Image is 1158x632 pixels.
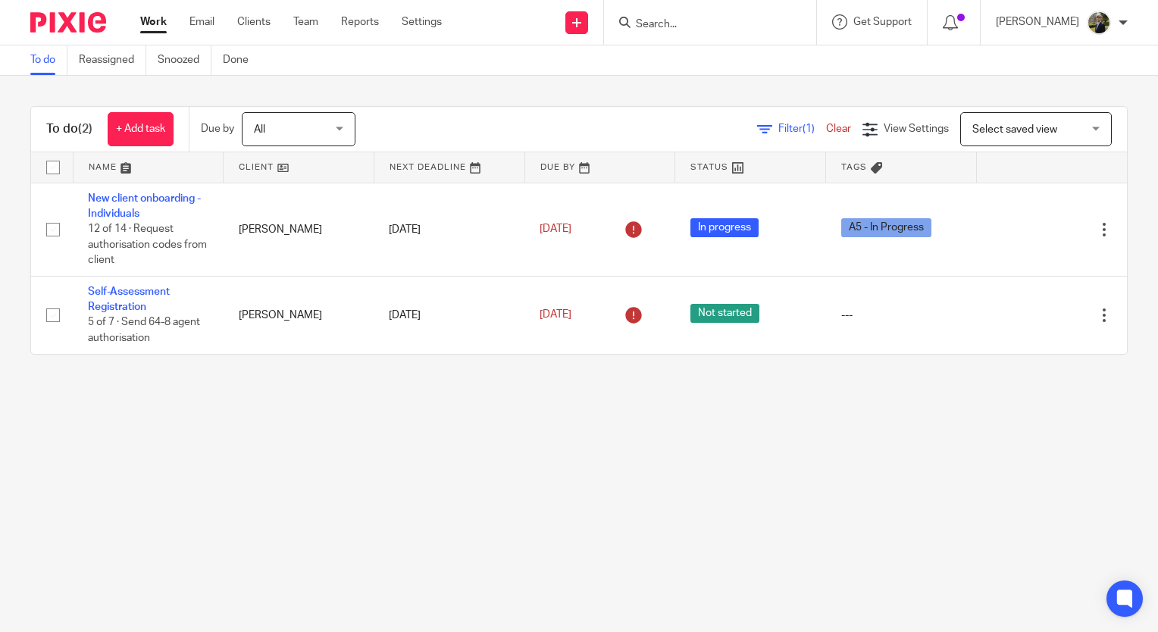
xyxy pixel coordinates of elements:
a: Clear [826,124,851,134]
img: Pixie [30,12,106,33]
a: Email [189,14,214,30]
span: In progress [690,218,759,237]
a: + Add task [108,112,174,146]
span: (1) [803,124,815,134]
span: 12 of 14 · Request authorisation codes from client [88,224,207,265]
span: Select saved view [972,124,1057,135]
a: Work [140,14,167,30]
td: [DATE] [374,183,524,276]
a: Snoozed [158,45,211,75]
span: [DATE] [540,224,571,234]
p: [PERSON_NAME] [996,14,1079,30]
span: All [254,124,265,135]
p: Due by [201,121,234,136]
a: Team [293,14,318,30]
h1: To do [46,121,92,137]
span: Tags [841,163,867,171]
a: New client onboarding - Individuals [88,193,201,219]
td: [PERSON_NAME] [224,183,374,276]
a: Clients [237,14,271,30]
span: Not started [690,304,759,323]
a: Settings [402,14,442,30]
span: [DATE] [540,310,571,321]
a: Reports [341,14,379,30]
a: To do [30,45,67,75]
td: [DATE] [374,276,524,353]
span: A5 - In Progress [841,218,931,237]
span: (2) [78,123,92,135]
img: ACCOUNTING4EVERYTHING-9.jpg [1087,11,1111,35]
span: Filter [778,124,826,134]
a: Reassigned [79,45,146,75]
span: 5 of 7 · Send 64-8 agent authorisation [88,318,200,344]
a: Self-Assessment Registration [88,286,170,312]
span: View Settings [884,124,949,134]
td: [PERSON_NAME] [224,276,374,353]
div: --- [841,308,962,323]
span: Get Support [853,17,912,27]
a: Done [223,45,260,75]
input: Search [634,18,771,32]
